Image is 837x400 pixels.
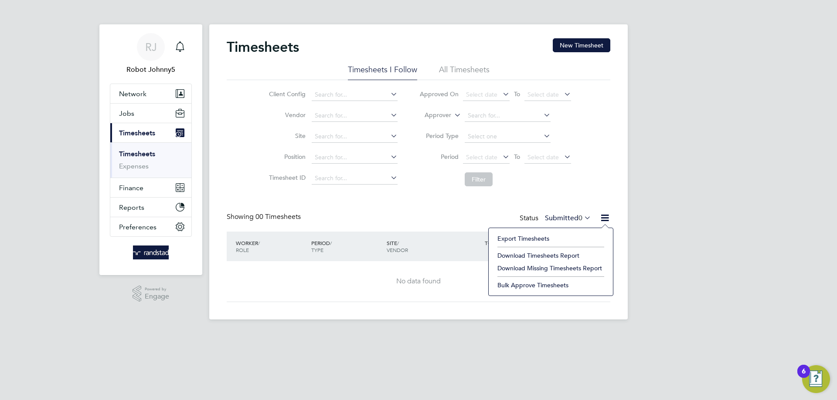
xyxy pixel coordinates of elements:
[387,246,408,253] span: VENDOR
[493,249,609,262] li: Download Timesheets Report
[110,178,191,197] button: Finance
[236,246,249,253] span: ROLE
[312,131,398,143] input: Search for...
[330,239,332,246] span: /
[348,64,417,80] li: Timesheets I Follow
[419,153,459,161] label: Period
[465,172,493,186] button: Filter
[465,131,551,143] input: Select one
[110,123,191,142] button: Timesheets
[312,110,398,122] input: Search for...
[110,217,191,236] button: Preferences
[493,262,609,274] li: Download Missing Timesheets Report
[145,41,157,53] span: RJ
[227,38,299,56] h2: Timesheets
[110,198,191,217] button: Reports
[234,235,309,258] div: WORKER
[119,184,143,192] span: Finance
[511,88,523,100] span: To
[110,33,192,75] a: RJRobot Johnny5
[802,365,830,393] button: Open Resource Center, 6 new notifications
[266,111,306,119] label: Vendor
[145,286,169,293] span: Powered by
[255,212,301,221] span: 00 Timesheets
[384,235,460,258] div: SITE
[312,151,398,164] input: Search for...
[110,84,191,103] button: Network
[119,162,149,170] a: Expenses
[119,150,155,158] a: Timesheets
[110,245,192,259] a: Go to home page
[553,38,610,52] button: New Timesheet
[802,371,806,383] div: 6
[419,132,459,140] label: Period Type
[133,286,170,302] a: Powered byEngage
[266,90,306,98] label: Client Config
[235,277,602,286] div: No data found
[99,24,202,275] nav: Main navigation
[119,129,155,137] span: Timesheets
[511,151,523,162] span: To
[419,90,459,98] label: Approved On
[578,214,582,222] span: 0
[145,293,169,300] span: Engage
[119,223,157,231] span: Preferences
[466,153,497,161] span: Select date
[439,64,490,80] li: All Timesheets
[311,246,323,253] span: TYPE
[110,104,191,123] button: Jobs
[119,90,146,98] span: Network
[227,212,303,222] div: Showing
[266,132,306,140] label: Site
[119,109,134,118] span: Jobs
[309,235,384,258] div: PERIOD
[312,89,398,101] input: Search for...
[493,232,609,245] li: Export Timesheets
[485,239,500,246] span: TOTAL
[545,214,591,222] label: Submitted
[110,64,192,75] span: Robot Johnny5
[133,245,169,259] img: randstad-logo-retina.png
[397,239,399,246] span: /
[527,91,559,98] span: Select date
[493,279,609,291] li: Bulk Approve Timesheets
[527,153,559,161] span: Select date
[258,239,260,246] span: /
[266,153,306,161] label: Position
[520,212,593,225] div: Status
[266,174,306,182] label: Timesheet ID
[312,172,398,185] input: Search for...
[466,91,497,98] span: Select date
[412,111,451,120] label: Approver
[110,142,191,178] div: Timesheets
[119,203,144,212] span: Reports
[465,110,551,122] input: Search for...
